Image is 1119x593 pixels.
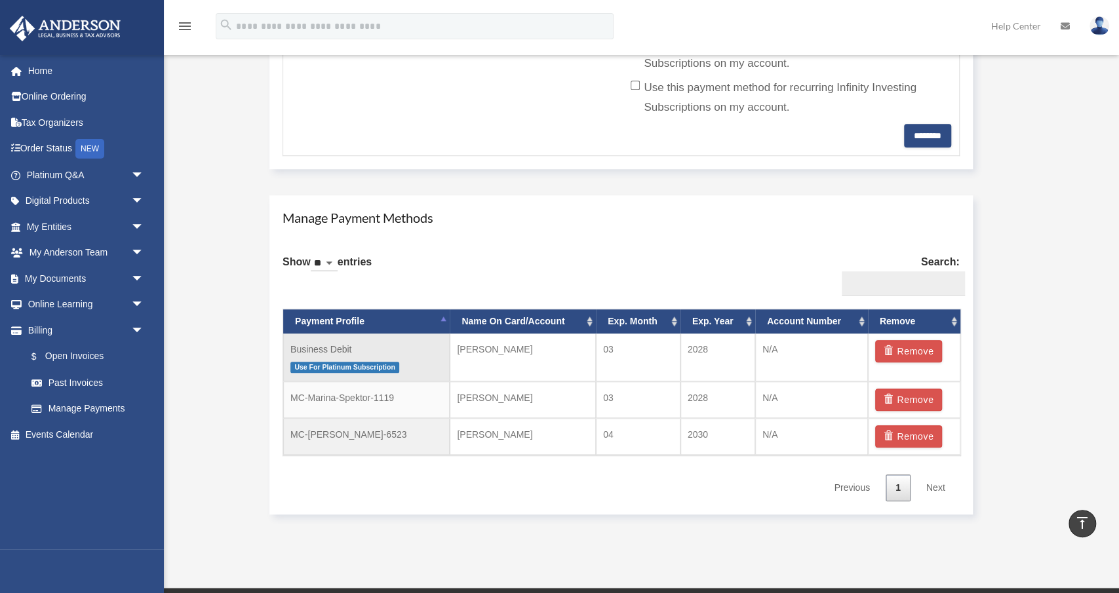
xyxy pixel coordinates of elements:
[177,23,193,34] a: menu
[680,418,755,455] td: 2030
[1090,16,1109,35] img: User Pic
[131,162,157,189] span: arrow_drop_down
[755,309,868,334] th: Account Number: activate to sort column ascending
[6,16,125,41] img: Anderson Advisors Platinum Portal
[596,334,680,382] td: 03
[842,271,965,296] input: Search:
[39,349,45,365] span: $
[886,474,911,501] a: 1
[450,381,596,418] td: [PERSON_NAME]
[131,240,157,267] span: arrow_drop_down
[9,58,164,84] a: Home
[9,109,164,136] a: Tax Organizers
[18,396,157,422] a: Manage Payments
[283,208,960,227] h4: Manage Payment Methods
[283,418,450,455] td: MC-[PERSON_NAME]-6523
[9,265,164,292] a: My Documentsarrow_drop_down
[9,214,164,240] a: My Entitiesarrow_drop_down
[18,343,164,370] a: $Open Invoices
[9,136,164,163] a: Order StatusNEW
[290,362,399,373] span: Use For Platinum Subscription
[875,340,943,362] button: Remove
[177,18,193,34] i: menu
[680,334,755,382] td: 2028
[131,317,157,344] span: arrow_drop_down
[131,188,157,215] span: arrow_drop_down
[283,253,372,284] label: Show entries
[875,389,943,411] button: Remove
[283,334,450,382] td: Business Debit
[1074,515,1090,531] i: vertical_align_top
[283,309,450,334] th: Payment Profile: activate to sort column descending
[875,425,943,448] button: Remove
[131,265,157,292] span: arrow_drop_down
[9,240,164,266] a: My Anderson Teamarrow_drop_down
[755,418,868,455] td: N/A
[836,253,960,296] label: Search:
[596,418,680,455] td: 04
[9,84,164,110] a: Online Ordering
[868,309,960,334] th: Remove: activate to sort column ascending
[916,474,955,501] a: Next
[450,418,596,455] td: [PERSON_NAME]
[75,139,104,159] div: NEW
[9,421,164,448] a: Events Calendar
[9,162,164,188] a: Platinum Q&Aarrow_drop_down
[311,256,338,271] select: Showentries
[18,370,164,396] a: Past Invoices
[131,214,157,240] span: arrow_drop_down
[9,317,164,343] a: Billingarrow_drop_down
[1069,510,1096,537] a: vertical_align_top
[680,309,755,334] th: Exp. Year: activate to sort column ascending
[450,309,596,334] th: Name On Card/Account: activate to sort column ascending
[596,309,680,334] th: Exp. Month: activate to sort column ascending
[680,381,755,418] td: 2028
[219,18,233,32] i: search
[283,381,450,418] td: MC-Marina-Spektor-1119
[596,381,680,418] td: 03
[450,334,596,382] td: [PERSON_NAME]
[9,292,164,318] a: Online Learningarrow_drop_down
[824,474,879,501] a: Previous
[755,334,868,382] td: N/A
[755,381,868,418] td: N/A
[131,292,157,318] span: arrow_drop_down
[9,188,164,214] a: Digital Productsarrow_drop_down
[631,78,941,117] label: Use this payment method for recurring Infinity Investing Subscriptions on my account.
[631,81,640,90] input: Use this payment method for recurring Infinity Investing Subscriptions on my account.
